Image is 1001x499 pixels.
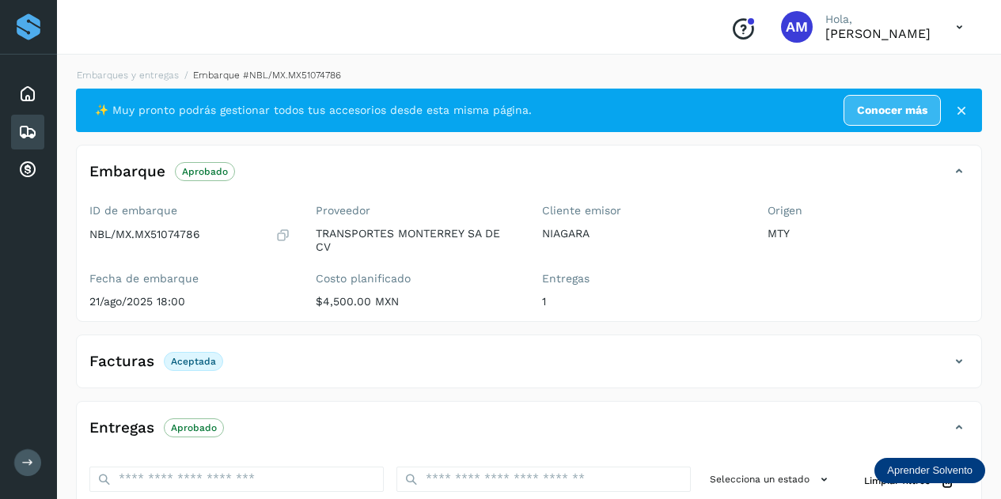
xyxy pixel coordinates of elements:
[844,95,941,126] a: Conocer más
[768,204,969,217] label: Origen
[89,272,290,285] label: Fecha de embarque
[542,227,743,240] p: NIAGARA
[11,153,44,187] div: Cuentas por cobrar
[768,227,969,240] p: MTY
[171,356,216,367] p: Aceptada
[182,166,228,177] p: Aprobado
[89,295,290,308] p: 21/ago/2025 18:00
[77,348,981,387] div: FacturasAceptada
[542,272,743,285] label: Entregas
[703,467,839,493] button: Selecciona un estado
[316,227,517,254] p: TRANSPORTES MONTERREY SA DE CV
[825,13,931,26] p: Hola,
[825,26,931,41] p: Angele Monserrat Manriquez Bisuett
[851,467,969,496] button: Limpiar filtros
[316,272,517,285] label: Costo planificado
[77,70,179,81] a: Embarques y entregas
[89,353,154,371] h4: Facturas
[95,102,532,119] span: ✨ Muy pronto podrás gestionar todos tus accesorios desde esta misma página.
[77,414,981,454] div: EntregasAprobado
[193,70,341,81] span: Embarque #NBL/MX.MX51074786
[89,163,165,181] h4: Embarque
[11,77,44,112] div: Inicio
[89,204,290,217] label: ID de embarque
[77,158,981,198] div: EmbarqueAprobado
[542,204,743,217] label: Cliente emisor
[171,422,217,433] p: Aprobado
[316,295,517,308] p: $4,500.00 MXN
[89,228,200,241] p: NBL/MX.MX51074786
[874,458,985,483] div: Aprender Solvento
[887,464,973,477] p: Aprender Solvento
[316,204,517,217] label: Proveedor
[89,419,154,437] h4: Entregas
[864,474,930,488] span: Limpiar filtros
[542,295,743,308] p: 1
[76,68,982,82] nav: breadcrumb
[11,115,44,149] div: Embarques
